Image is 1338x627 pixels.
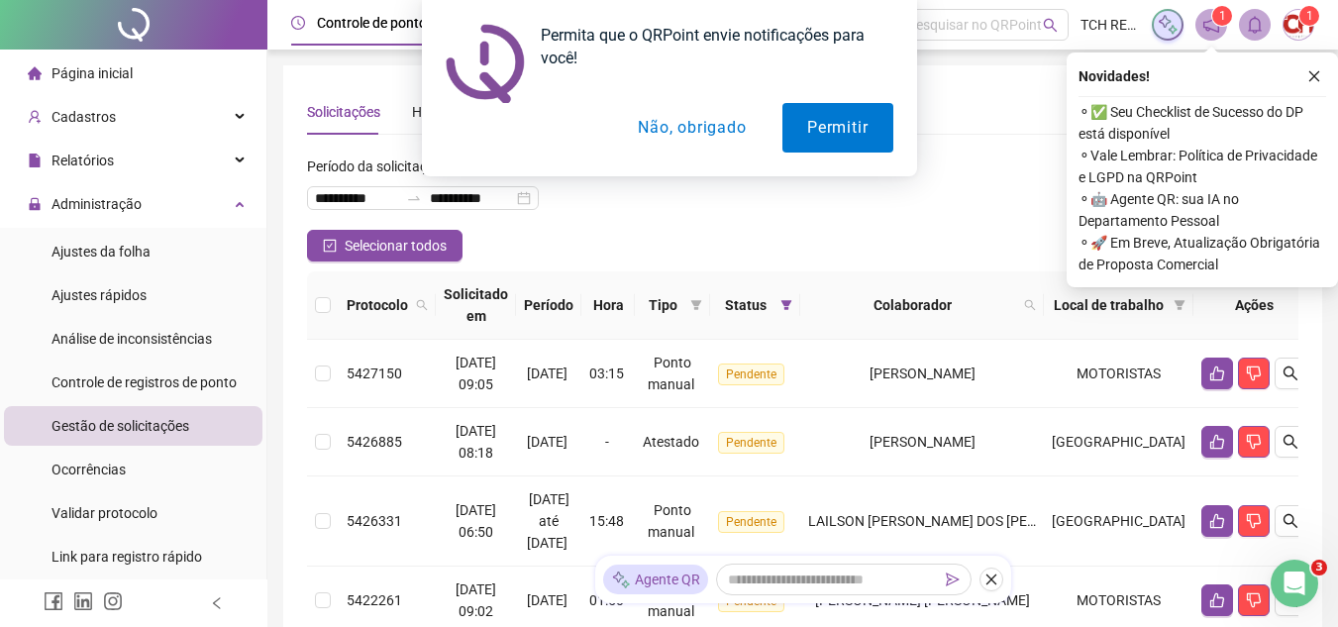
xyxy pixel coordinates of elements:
[44,591,63,611] span: facebook
[1209,592,1225,608] span: like
[51,374,237,390] span: Controle de registros de ponto
[51,462,126,477] span: Ocorrências
[605,434,609,450] span: -
[1044,340,1193,408] td: MOTORISTAS
[1044,408,1193,476] td: [GEOGRAPHIC_DATA]
[648,502,694,540] span: Ponto manual
[718,294,772,316] span: Status
[51,549,202,565] span: Link para registro rápido
[718,511,784,533] span: Pendente
[808,513,1112,529] span: LAILSON [PERSON_NAME] DOS [PERSON_NAME]
[103,591,123,611] span: instagram
[456,423,496,461] span: [DATE] 08:18
[780,299,792,311] span: filter
[1271,560,1318,607] iframe: Intercom live chat
[1246,434,1262,450] span: dislike
[984,573,998,586] span: close
[527,366,567,381] span: [DATE]
[776,290,796,320] span: filter
[946,573,960,586] span: send
[1020,290,1040,320] span: search
[1044,476,1193,567] td: [GEOGRAPHIC_DATA]
[347,434,402,450] span: 5426885
[527,592,567,608] span: [DATE]
[589,366,624,381] span: 03:15
[1174,299,1185,311] span: filter
[589,513,624,529] span: 15:48
[1311,560,1327,575] span: 3
[516,271,581,340] th: Período
[307,230,463,261] button: Selecionar todos
[1283,434,1298,450] span: search
[589,592,624,608] span: 01:50
[1209,513,1225,529] span: like
[613,103,771,153] button: Não, obrigado
[690,299,702,311] span: filter
[611,570,631,590] img: sparkle-icon.fc2bf0ac1784a2077858766a79e2daf3.svg
[648,355,694,392] span: Ponto manual
[406,190,422,206] span: swap-right
[1201,294,1306,316] div: Ações
[870,434,976,450] span: [PERSON_NAME]
[51,196,142,212] span: Administração
[643,434,699,450] span: Atestado
[782,103,892,153] button: Permitir
[870,366,976,381] span: [PERSON_NAME]
[406,190,422,206] span: to
[416,299,428,311] span: search
[581,271,635,340] th: Hora
[527,491,569,551] span: [DATE] até [DATE]
[686,290,706,320] span: filter
[73,591,93,611] span: linkedin
[1079,188,1326,232] span: ⚬ 🤖 Agente QR: sua IA no Departamento Pessoal
[456,502,496,540] span: [DATE] 06:50
[347,294,408,316] span: Protocolo
[1246,513,1262,529] span: dislike
[51,244,151,260] span: Ajustes da folha
[603,565,708,594] div: Agente QR
[345,235,447,257] span: Selecionar todos
[456,355,496,392] span: [DATE] 09:05
[527,434,567,450] span: [DATE]
[51,505,157,521] span: Validar protocolo
[347,366,402,381] span: 5427150
[1283,366,1298,381] span: search
[436,271,516,340] th: Solicitado em
[1246,366,1262,381] span: dislike
[643,294,682,316] span: Tipo
[525,24,893,69] div: Permita que o QRPoint envie notificações para você!
[1052,294,1166,316] span: Local de trabalho
[1246,592,1262,608] span: dislike
[323,239,337,253] span: check-square
[51,287,147,303] span: Ajustes rápidos
[1283,513,1298,529] span: search
[347,592,402,608] span: 5422261
[347,513,402,529] span: 5426331
[1209,366,1225,381] span: like
[1170,290,1189,320] span: filter
[412,290,432,320] span: search
[210,596,224,610] span: left
[28,197,42,211] span: lock
[456,581,496,619] span: [DATE] 09:02
[1079,232,1326,275] span: ⚬ 🚀 Em Breve, Atualização Obrigatória de Proposta Comercial
[718,432,784,454] span: Pendente
[1024,299,1036,311] span: search
[51,331,212,347] span: Análise de inconsistências
[446,24,525,103] img: notification icon
[718,364,784,385] span: Pendente
[1209,434,1225,450] span: like
[808,294,1016,316] span: Colaborador
[51,418,189,434] span: Gestão de solicitações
